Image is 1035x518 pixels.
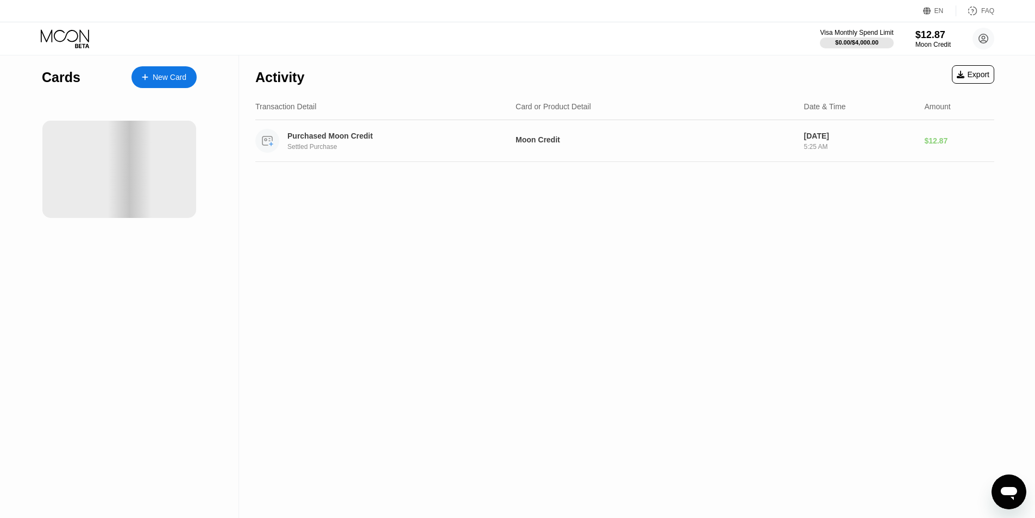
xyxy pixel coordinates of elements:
div: $12.87 [915,29,951,41]
div: [DATE] [804,132,916,140]
div: Visa Monthly Spend Limit [820,29,893,36]
div: Date & Time [804,102,846,111]
div: Purchased Moon Credit [287,132,498,140]
div: Visa Monthly Spend Limit$0.00/$4,000.00 [820,29,893,48]
div: Export [952,65,994,84]
div: Purchased Moon CreditSettled PurchaseMoon Credit[DATE]5:25 AM$12.87 [255,120,994,162]
div: New Card [153,73,186,82]
div: EN [923,5,956,16]
div: Transaction Detail [255,102,316,111]
div: Amount [924,102,950,111]
iframe: Button to launch messaging window [992,475,1026,509]
div: Card or Product Detail [516,102,591,111]
div: Settled Purchase [287,143,514,151]
div: Moon Credit [915,41,951,48]
div: $12.87Moon Credit [915,29,951,48]
div: New Card [131,66,197,88]
div: Export [957,70,989,79]
div: $12.87 [924,136,994,145]
div: FAQ [981,7,994,15]
div: 5:25 AM [804,143,916,151]
div: Cards [42,70,80,85]
div: Activity [255,70,304,85]
div: EN [934,7,944,15]
div: $0.00 / $4,000.00 [835,39,879,46]
div: Moon Credit [516,135,795,144]
div: FAQ [956,5,994,16]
